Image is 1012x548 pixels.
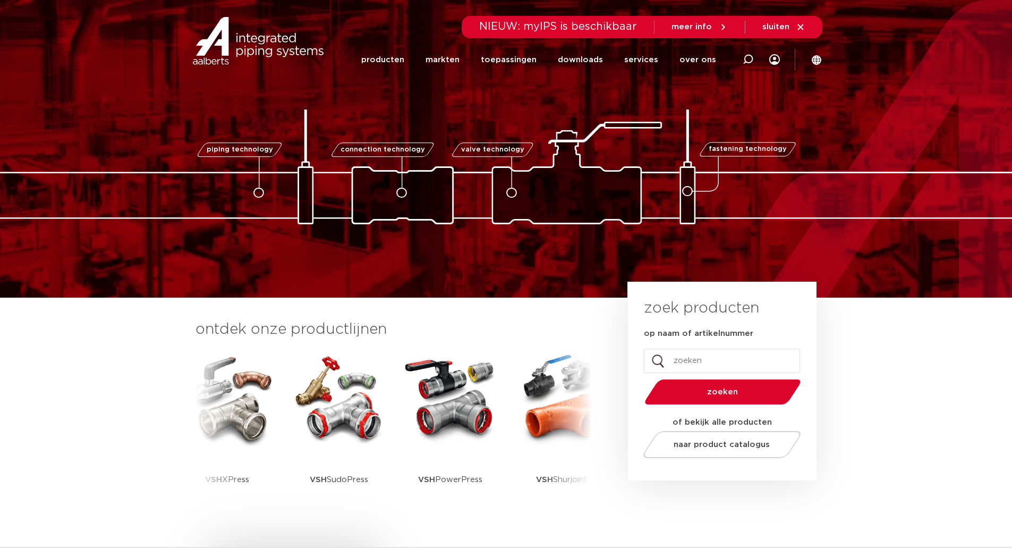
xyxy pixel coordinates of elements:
[461,146,524,153] span: valve technology
[361,38,716,81] nav: Menu
[644,349,800,373] input: zoeken
[674,441,770,449] span: naar product catalogus
[671,22,728,32] a: meer info
[291,351,387,513] a: VSHSudoPress
[418,446,482,513] p: PowerPress
[481,38,537,81] a: toepassingen
[418,476,435,484] strong: VSH
[644,298,759,319] h3: zoek producten
[679,38,716,81] a: over ons
[340,146,424,153] span: connection technology
[624,38,658,81] a: services
[640,431,803,458] a: naar product catalogus
[514,351,610,513] a: VSHShurjoint
[558,38,603,81] a: downloads
[709,146,787,153] span: fastening technology
[640,378,805,406] button: zoeken
[671,23,712,31] span: meer info
[207,146,273,153] span: piping technology
[644,328,753,339] label: op naam of artikelnummer
[762,23,789,31] span: sluiten
[536,446,588,513] p: Shurjoint
[762,22,805,32] a: sluiten
[673,418,772,426] strong: of bekijk alle producten
[195,319,592,340] h3: ontdek onze productlijnen
[180,351,275,513] a: VSHXPress
[672,388,773,396] span: zoeken
[536,476,553,484] strong: VSH
[479,21,637,32] span: NIEUW: myIPS is beschikbaar
[310,476,327,484] strong: VSH
[205,476,222,484] strong: VSH
[361,38,404,81] a: producten
[426,38,460,81] a: markten
[205,446,249,513] p: XPress
[403,351,498,513] a: VSHPowerPress
[769,38,780,81] div: my IPS
[310,446,368,513] p: SudoPress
